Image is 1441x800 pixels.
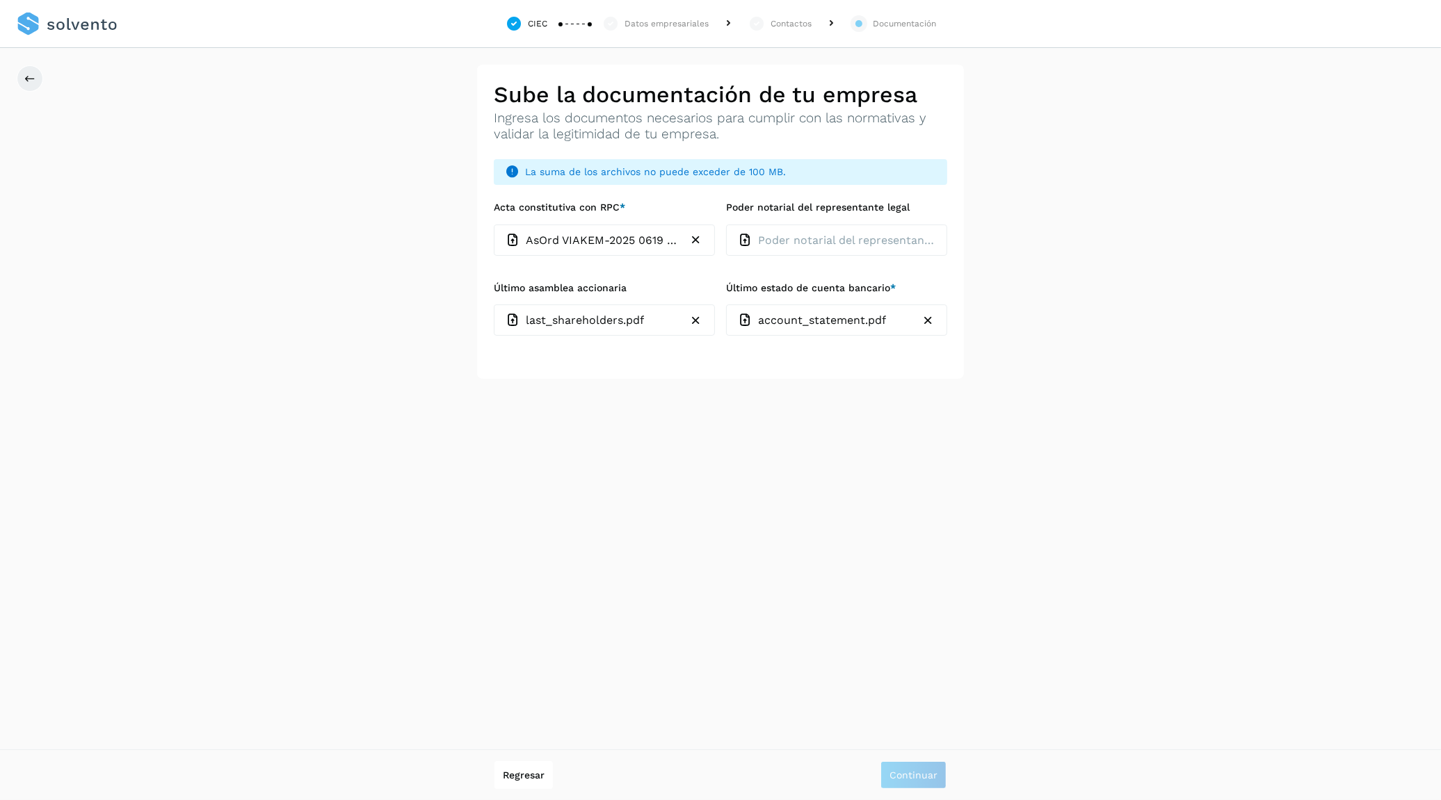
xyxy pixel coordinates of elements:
[528,17,547,30] div: CIEC
[889,770,937,780] span: Continuar
[921,313,935,327] button: account_statement.pdf
[494,111,947,142] p: Ingresa los documentos necesarios para cumplir con las normativas y validar la legitimidad de tu ...
[494,81,947,108] h2: Sube la documentación de tu empresa
[880,761,947,789] button: Continuar
[726,282,947,294] label: Último estado de cuenta bancario
[494,282,715,294] label: Último asamblea accionaria
[689,233,703,247] button: AsOrd VIAKEM-2025 0619 FIRMADA.pdf
[494,761,553,789] button: Regresar
[758,313,886,327] p: account_statement.pdf
[689,313,703,327] button: last_shareholders.pdf
[873,17,936,30] div: Documentación
[758,234,935,247] p: Poder notarial del representante legal
[525,165,936,179] span: La suma de los archivos no puede exceder de 100 MB.
[526,234,683,247] p: AsOrd VIAKEM-2025 0619 FIRMADA.pdf
[771,17,812,30] div: Contactos
[526,313,644,327] p: last_shareholders.pdf
[726,202,947,213] label: Poder notarial del representante legal
[503,770,545,780] span: Regresar
[494,202,715,213] label: Acta constitutiva con RPC
[625,17,709,30] div: Datos empresariales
